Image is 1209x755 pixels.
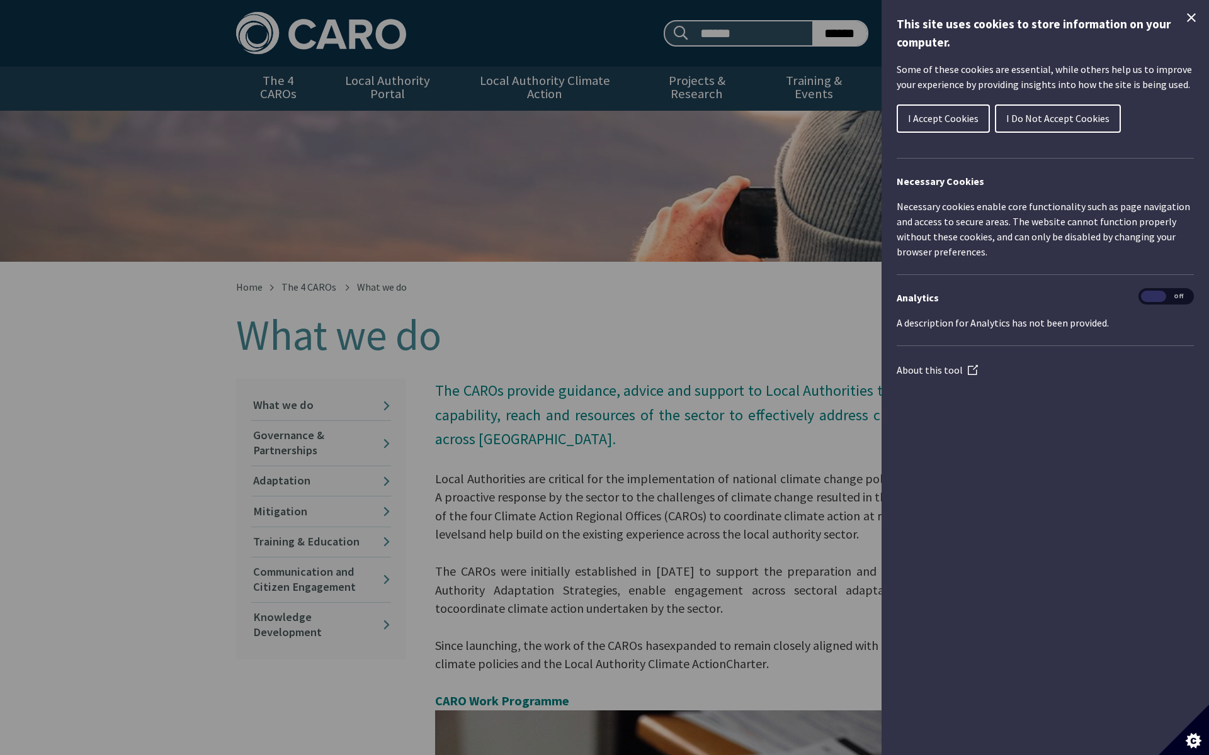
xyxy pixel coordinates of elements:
[897,15,1194,52] h1: This site uses cookies to store information on your computer.
[897,199,1194,259] p: Necessary cookies enable core functionality such as page navigation and access to secure areas. T...
[908,112,979,125] span: I Accept Cookies
[995,104,1121,133] button: I Do Not Accept Cookies
[897,174,1194,189] h2: Necessary Cookies
[897,315,1194,330] p: A description for Analytics has not been provided.
[1159,705,1209,755] button: Set cookie preferences
[1166,291,1191,303] span: Off
[1184,10,1199,25] button: Close Cookie Control
[897,364,978,376] a: About this tool
[1141,291,1166,303] span: On
[897,104,990,133] button: I Accept Cookies
[897,290,1194,305] h3: Analytics
[897,62,1194,92] p: Some of these cookies are essential, while others help us to improve your experience by providing...
[1006,112,1110,125] span: I Do Not Accept Cookies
